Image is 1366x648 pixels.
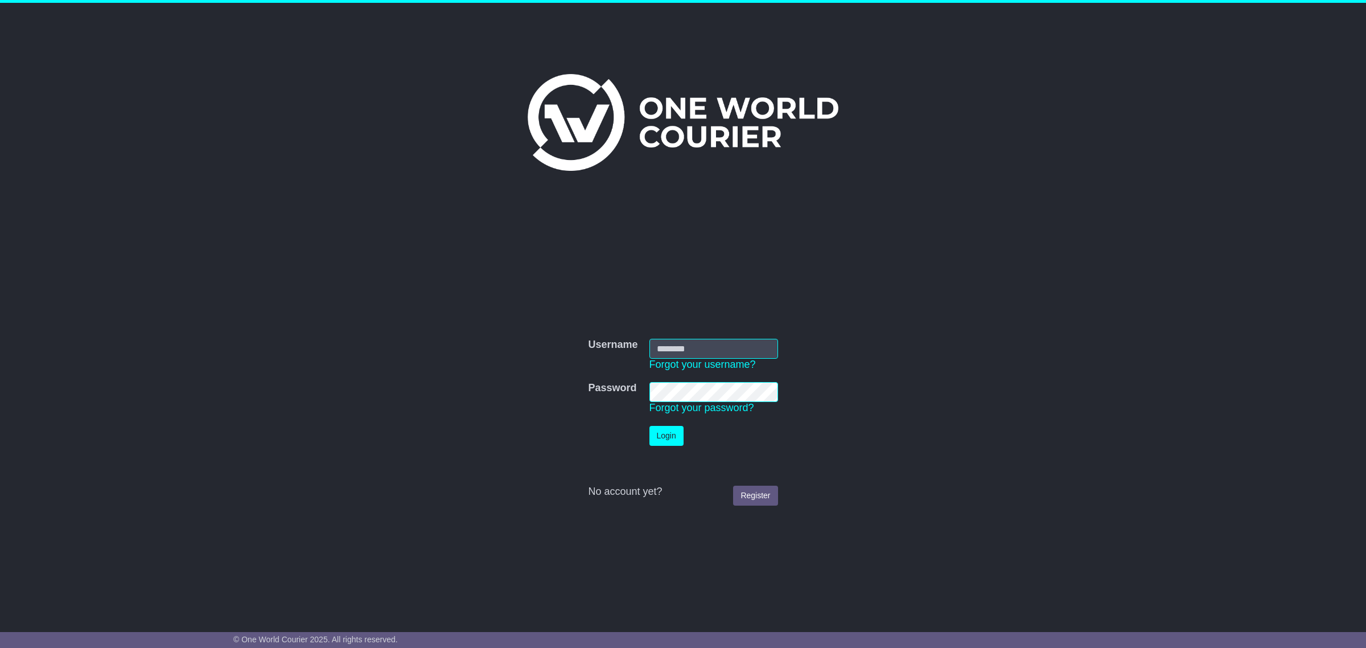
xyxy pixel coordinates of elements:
[649,426,684,446] button: Login
[588,339,637,351] label: Username
[588,486,777,498] div: No account yet?
[649,359,756,370] a: Forgot your username?
[233,635,398,644] span: © One World Courier 2025. All rights reserved.
[528,74,838,171] img: One World
[649,402,754,413] a: Forgot your password?
[588,382,636,395] label: Password
[733,486,777,506] a: Register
